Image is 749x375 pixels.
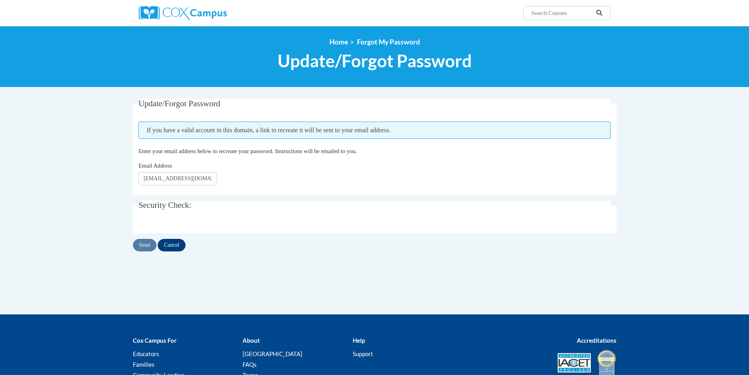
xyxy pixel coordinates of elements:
[133,361,155,368] a: Families
[158,239,186,251] input: Cancel
[138,200,191,210] span: Security Check:
[530,8,593,18] input: Search Courses
[138,172,217,185] input: Email
[138,122,611,139] span: If you have a valid account in this domain, a link to recreate it will be sent to your email addr...
[133,350,159,357] a: Educators
[139,6,227,20] img: Cox Campus
[353,337,365,344] b: Help
[593,8,605,18] button: Search
[138,99,220,108] span: Update/Forgot Password
[243,361,257,368] a: FAQs
[139,6,288,20] a: Cox Campus
[558,353,591,373] img: Accredited IACET® Provider
[329,38,348,46] a: Home
[138,163,172,169] span: Email Address
[278,50,472,71] span: Update/Forgot Password
[243,350,302,357] a: [GEOGRAPHIC_DATA]
[133,337,177,344] b: Cox Campus For
[138,148,357,154] span: Enter your email address below to recreate your password. Instructions will be emailed to you.
[353,350,373,357] a: Support
[357,38,420,46] span: Forgot My Password
[243,337,260,344] b: About
[577,337,616,344] b: Accreditations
